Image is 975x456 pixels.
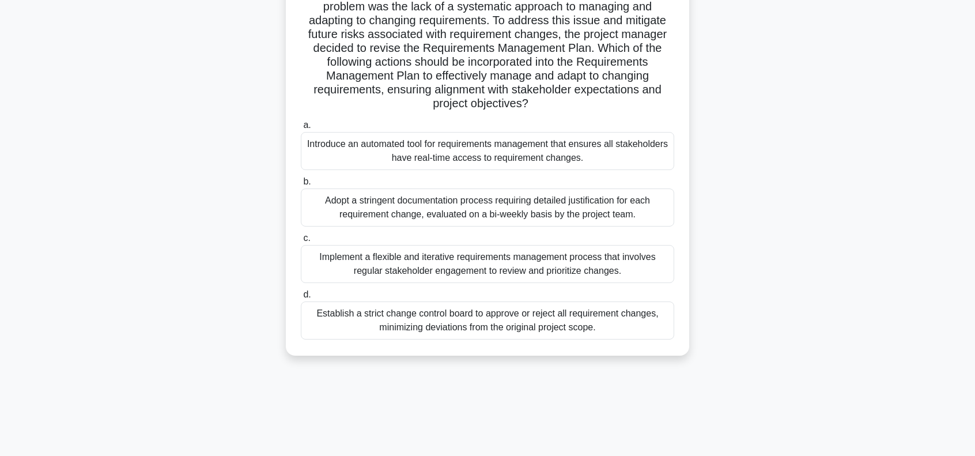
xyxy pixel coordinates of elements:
[301,132,674,170] div: Introduce an automated tool for requirements management that ensures all stakeholders have real-t...
[301,189,674,227] div: Adopt a stringent documentation process requiring detailed justification for each requirement cha...
[303,176,311,186] span: b.
[303,289,311,299] span: d.
[303,120,311,130] span: a.
[301,245,674,283] div: Implement a flexible and iterative requirements management process that involves regular stakehol...
[301,302,674,340] div: Establish a strict change control board to approve or reject all requirement changes, minimizing ...
[303,233,310,243] span: c.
